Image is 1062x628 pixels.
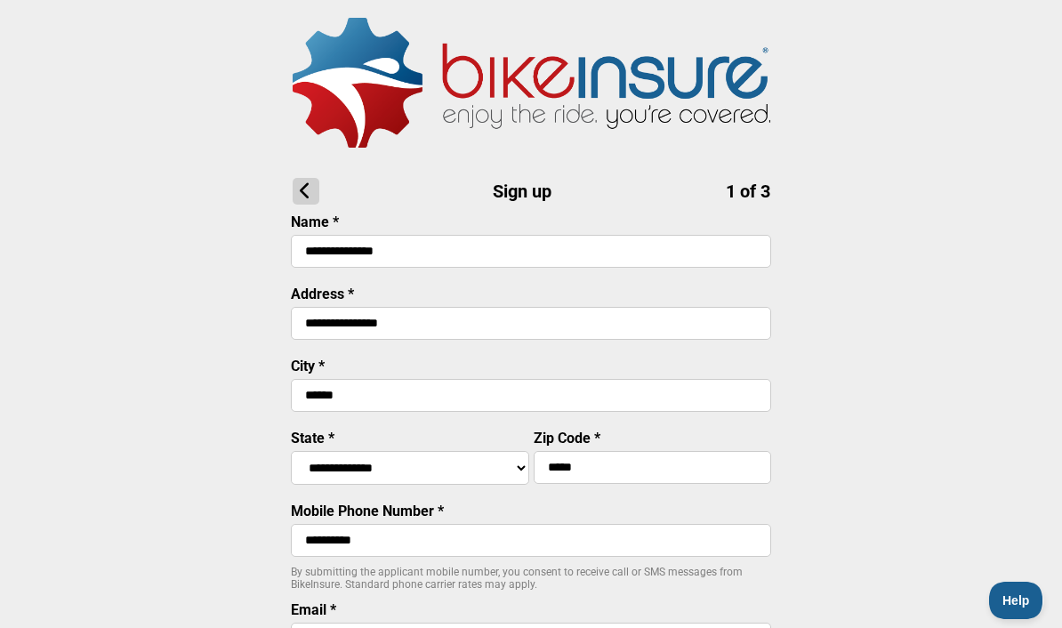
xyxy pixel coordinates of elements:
[534,430,600,447] label: Zip Code *
[989,582,1044,619] iframe: Toggle Customer Support
[291,286,354,302] label: Address *
[291,358,325,374] label: City *
[293,178,770,205] h1: Sign up
[291,430,334,447] label: State *
[291,213,339,230] label: Name *
[291,566,771,591] p: By submitting the applicant mobile number, you consent to receive call or SMS messages from BikeI...
[291,601,336,618] label: Email *
[726,181,770,202] span: 1 of 3
[291,503,444,519] label: Mobile Phone Number *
